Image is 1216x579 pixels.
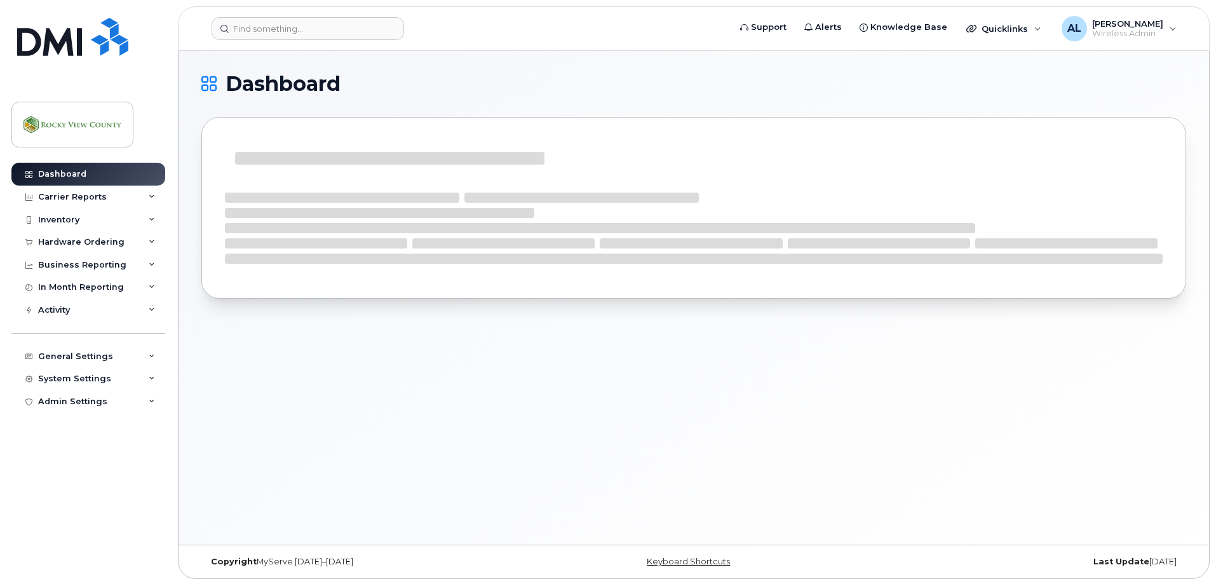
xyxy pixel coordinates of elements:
strong: Copyright [211,557,257,566]
a: Keyboard Shortcuts [647,557,730,566]
div: [DATE] [858,557,1186,567]
strong: Last Update [1093,557,1149,566]
div: MyServe [DATE]–[DATE] [201,557,530,567]
span: Dashboard [226,74,341,93]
